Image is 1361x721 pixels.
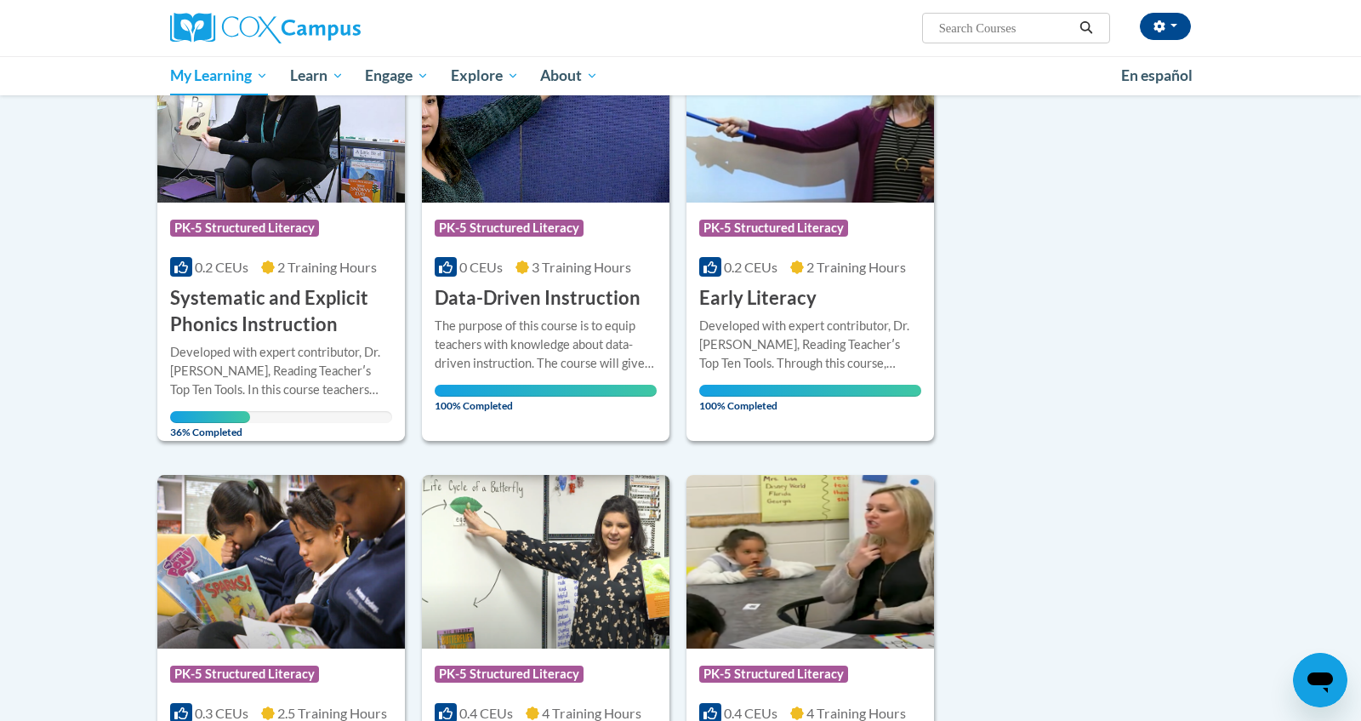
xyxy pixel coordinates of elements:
[157,29,405,441] a: Course LogoPK-5 Structured Literacy0.2 CEUs2 Training Hours Systematic and Explicit Phonics Instr...
[459,259,503,275] span: 0 CEUs
[435,285,641,312] h3: Data-Driven Instruction
[195,259,248,275] span: 0.2 CEUs
[170,343,392,399] div: Developed with expert contributor, Dr. [PERSON_NAME], Reading Teacherʹs Top Ten Tools. In this co...
[1140,13,1191,40] button: Account Settings
[170,13,493,43] a: Cox Campus
[354,56,440,95] a: Engage
[422,475,669,649] img: Course Logo
[806,259,906,275] span: 2 Training Hours
[1293,653,1347,707] iframe: Button to launch messaging window
[435,385,657,397] div: Your progress
[937,18,1073,38] input: Search Courses
[451,66,519,86] span: Explore
[1073,18,1099,38] button: Search
[435,385,657,412] span: 100% Completed
[195,705,248,721] span: 0.3 CEUs
[157,29,405,203] img: Course Logo
[170,666,319,683] span: PK-5 Structured Literacy
[435,666,584,683] span: PK-5 Structured Literacy
[435,220,584,237] span: PK-5 Structured Literacy
[686,29,934,441] a: Course LogoPK-5 Structured Literacy0.2 CEUs2 Training Hours Early LiteracyDeveloped with expert c...
[277,705,387,721] span: 2.5 Training Hours
[724,259,777,275] span: 0.2 CEUs
[686,475,934,649] img: Course Logo
[699,317,921,373] div: Developed with expert contributor, Dr. [PERSON_NAME], Reading Teacherʹs Top Ten Tools. Through th...
[806,705,906,721] span: 4 Training Hours
[365,66,429,86] span: Engage
[699,385,921,397] div: Your progress
[435,317,657,373] div: The purpose of this course is to equip teachers with knowledge about data-driven instruction. The...
[699,385,921,412] span: 100% Completed
[542,705,641,721] span: 4 Training Hours
[530,56,610,95] a: About
[459,705,513,721] span: 0.4 CEUs
[532,259,631,275] span: 3 Training Hours
[699,666,848,683] span: PK-5 Structured Literacy
[277,259,377,275] span: 2 Training Hours
[170,13,361,43] img: Cox Campus
[170,411,250,423] div: Your progress
[1110,58,1204,94] a: En español
[699,285,817,312] h3: Early Literacy
[159,56,279,95] a: My Learning
[145,56,1216,95] div: Main menu
[540,66,598,86] span: About
[686,29,934,203] img: Course Logo
[1121,66,1193,84] span: En español
[290,66,344,86] span: Learn
[170,220,319,237] span: PK-5 Structured Literacy
[170,411,250,438] span: 36% Completed
[157,475,405,649] img: Course Logo
[699,220,848,237] span: PK-5 Structured Literacy
[422,29,669,203] img: Course Logo
[279,56,355,95] a: Learn
[170,285,392,338] h3: Systematic and Explicit Phonics Instruction
[170,66,268,86] span: My Learning
[422,29,669,441] a: Course LogoPK-5 Structured Literacy0 CEUs3 Training Hours Data-Driven InstructionThe purpose of t...
[724,705,777,721] span: 0.4 CEUs
[440,56,530,95] a: Explore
